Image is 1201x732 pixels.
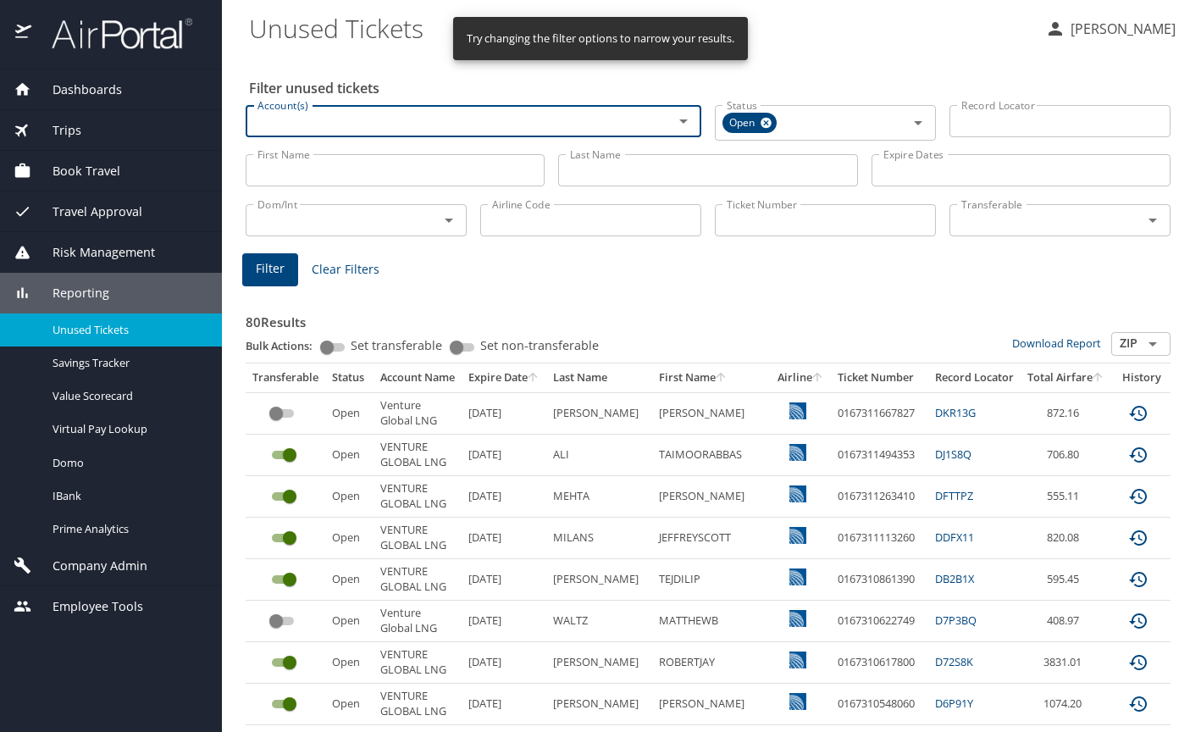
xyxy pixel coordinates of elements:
[546,392,652,434] td: [PERSON_NAME]
[374,476,462,518] td: VENTURE GLOBAL LNG
[928,363,1021,392] th: Record Locator
[652,363,771,392] th: First Name
[249,75,1174,102] h2: Filter unused tickets
[789,693,806,710] img: United Airlines
[462,392,546,434] td: [DATE]
[546,559,652,601] td: [PERSON_NAME]
[831,435,928,476] td: 0167311494353
[325,363,374,392] th: Status
[33,17,192,50] img: airportal-logo.png
[1021,476,1111,518] td: 555.11
[546,435,652,476] td: ALI
[462,435,546,476] td: [DATE]
[374,684,462,725] td: VENTURE GLOBAL LNG
[652,392,771,434] td: [PERSON_NAME]
[831,476,928,518] td: 0167311263410
[325,392,374,434] td: Open
[546,518,652,559] td: MILANS
[652,518,771,559] td: JEFFREYSCOTT
[1021,435,1111,476] td: 706.80
[1021,684,1111,725] td: 1074.20
[374,392,462,434] td: Venture Global LNG
[831,642,928,684] td: 0167310617800
[31,557,147,575] span: Company Admin
[53,488,202,504] span: IBank
[462,363,546,392] th: Expire Date
[652,642,771,684] td: ROBERTJAY
[935,446,971,462] a: DJ1S8Q
[351,340,442,352] span: Set transferable
[374,601,462,642] td: Venture Global LNG
[480,340,599,352] span: Set non-transferable
[374,642,462,684] td: VENTURE GLOBAL LNG
[374,559,462,601] td: VENTURE GLOBAL LNG
[831,684,928,725] td: 0167310548060
[906,111,930,135] button: Open
[325,601,374,642] td: Open
[812,373,824,384] button: sort
[1038,14,1182,44] button: [PERSON_NAME]
[1111,363,1172,392] th: History
[252,370,318,385] div: Transferable
[15,17,33,50] img: icon-airportal.png
[652,559,771,601] td: TEJDILIP
[374,435,462,476] td: VENTURE GLOBAL LNG
[935,613,977,628] a: D7P3BQ
[1021,642,1111,684] td: 3831.01
[31,202,142,221] span: Travel Approval
[935,488,973,503] a: DFTTPZ
[652,601,771,642] td: MATTHEWB
[249,2,1032,54] h1: Unused Tickets
[935,654,973,669] a: D72S8K
[462,518,546,559] td: [DATE]
[1012,335,1101,351] a: Download Report
[789,568,806,585] img: United Airlines
[325,518,374,559] td: Open
[53,355,202,371] span: Savings Tracker
[256,258,285,280] span: Filter
[31,121,81,140] span: Trips
[546,476,652,518] td: MEHTA
[374,518,462,559] td: VENTURE GLOBAL LNG
[935,696,973,711] a: D6P91Y
[722,113,777,133] div: Open
[325,559,374,601] td: Open
[467,22,734,55] div: Try changing the filter options to narrow your results.
[1021,392,1111,434] td: 872.16
[312,259,379,280] span: Clear Filters
[242,253,298,286] button: Filter
[31,597,143,616] span: Employee Tools
[546,642,652,684] td: [PERSON_NAME]
[374,363,462,392] th: Account Name
[31,162,120,180] span: Book Travel
[789,402,806,419] img: United Airlines
[722,114,765,132] span: Open
[652,476,771,518] td: [PERSON_NAME]
[53,388,202,404] span: Value Scorecard
[325,476,374,518] td: Open
[53,521,202,537] span: Prime Analytics
[935,530,974,545] a: DDFX11
[1021,363,1111,392] th: Total Airfare
[789,652,806,668] img: United Airlines
[652,684,771,725] td: [PERSON_NAME]
[31,243,155,262] span: Risk Management
[831,363,928,392] th: Ticket Number
[31,284,109,302] span: Reporting
[462,476,546,518] td: [DATE]
[546,601,652,642] td: WALTZ
[462,642,546,684] td: [DATE]
[831,518,928,559] td: 0167311113260
[789,610,806,627] img: United Airlines
[716,373,728,384] button: sort
[831,559,928,601] td: 0167310861390
[1021,601,1111,642] td: 408.97
[831,601,928,642] td: 0167310622749
[1093,373,1104,384] button: sort
[462,684,546,725] td: [DATE]
[325,435,374,476] td: Open
[1141,332,1165,356] button: Open
[652,435,771,476] td: TAIMOORABBAS
[246,302,1171,332] h3: 80 Results
[528,373,540,384] button: sort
